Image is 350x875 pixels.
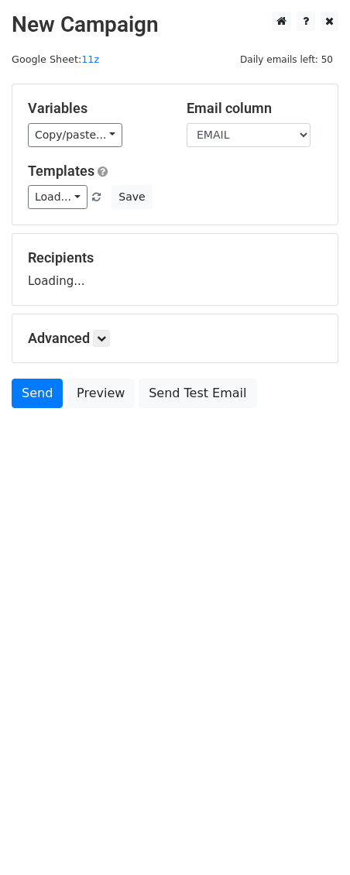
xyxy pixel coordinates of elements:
a: Templates [28,163,94,179]
span: Daily emails left: 50 [235,51,338,68]
a: Load... [28,185,87,209]
a: Daily emails left: 50 [235,53,338,65]
small: Google Sheet: [12,53,99,65]
a: 11z [81,53,99,65]
button: Save [112,185,152,209]
div: Loading... [28,249,322,290]
h5: Email column [187,100,322,117]
h5: Advanced [28,330,322,347]
h5: Variables [28,100,163,117]
a: Send Test Email [139,379,256,408]
a: Send [12,379,63,408]
h5: Recipients [28,249,322,266]
a: Copy/paste... [28,123,122,147]
a: Preview [67,379,135,408]
h2: New Campaign [12,12,338,38]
